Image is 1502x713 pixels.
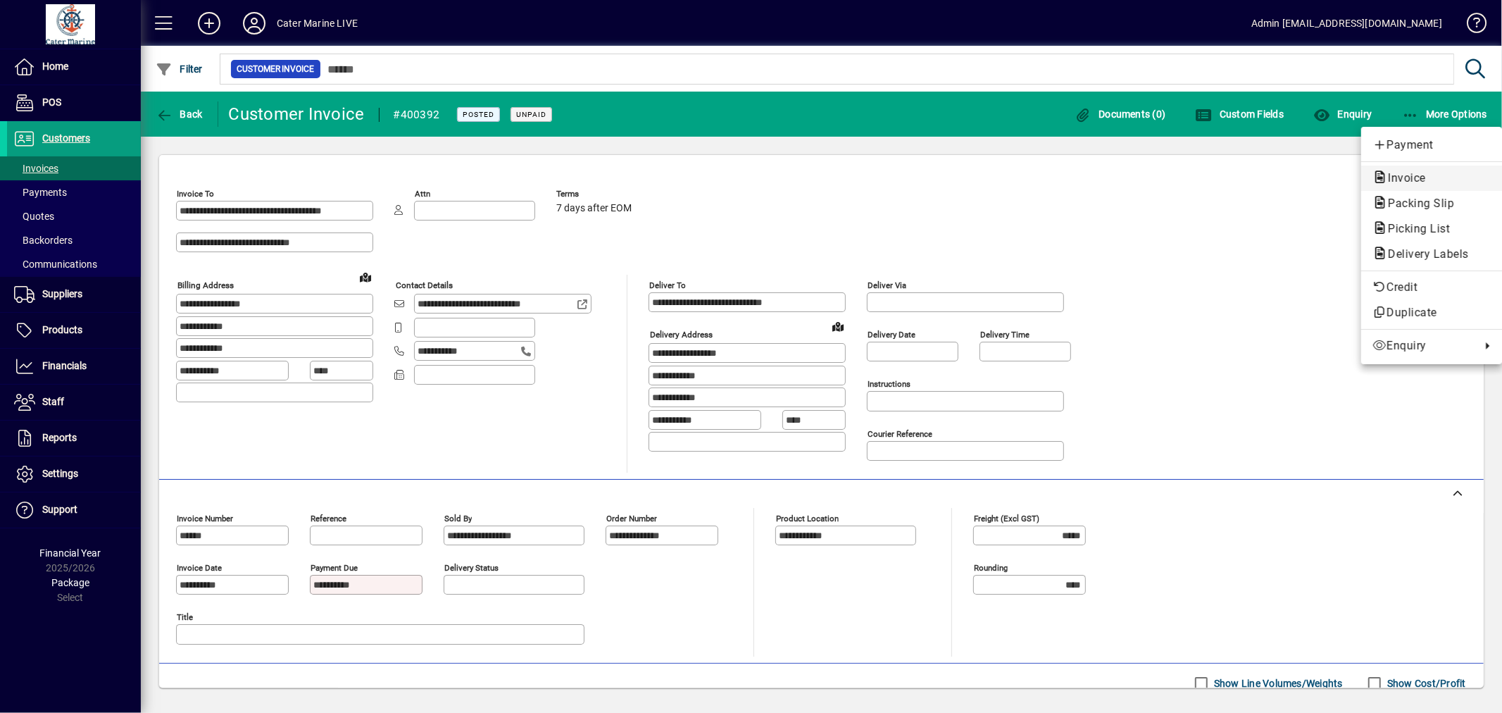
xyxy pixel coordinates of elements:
span: Packing Slip [1372,197,1461,210]
span: Picking List [1372,222,1457,235]
span: Duplicate [1372,304,1491,321]
span: Delivery Labels [1372,247,1476,261]
button: Add customer payment [1361,132,1502,158]
span: Payment [1372,137,1491,154]
span: Credit [1372,279,1491,296]
span: Enquiry [1372,337,1474,354]
span: Invoice [1372,171,1433,185]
